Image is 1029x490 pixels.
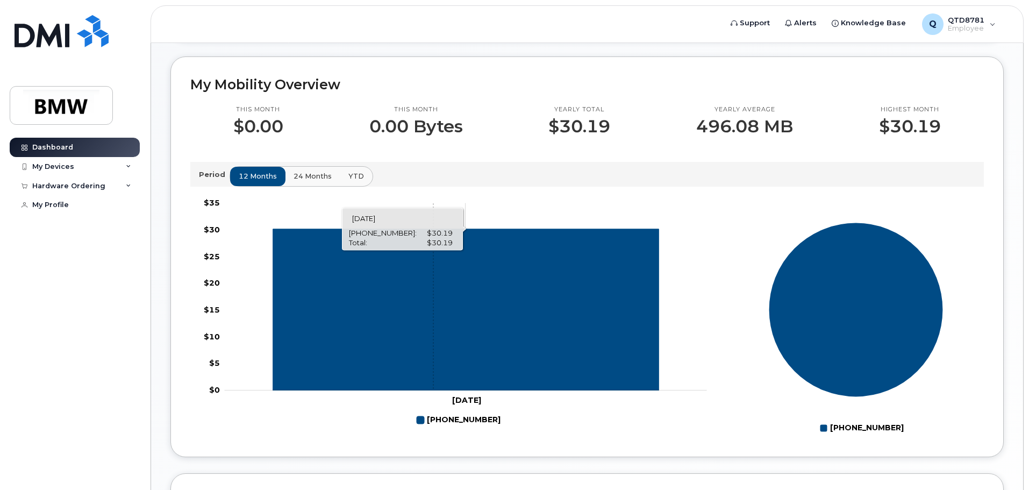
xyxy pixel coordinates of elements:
[417,411,501,429] g: 864-386-6514
[417,411,501,429] g: Legend
[914,13,1003,35] div: QTD8781
[348,171,364,181] span: YTD
[233,117,283,136] p: $0.00
[794,18,817,29] span: Alerts
[199,169,230,180] p: Period
[204,198,707,429] g: Chart
[204,198,220,208] tspan: $35
[204,278,220,288] tspan: $20
[982,443,1021,482] iframe: Messenger Launcher
[209,358,220,368] tspan: $5
[294,171,332,181] span: 24 months
[929,18,937,31] span: Q
[204,305,220,315] tspan: $15
[696,117,793,136] p: 496.08 MB
[209,385,220,395] tspan: $0
[824,12,913,34] a: Knowledge Base
[841,18,906,29] span: Knowledge Base
[548,105,610,114] p: Yearly total
[204,224,220,234] tspan: $30
[740,18,770,29] span: Support
[948,24,984,33] span: Employee
[204,251,220,261] tspan: $25
[948,16,984,24] span: QTD8781
[233,105,283,114] p: This month
[769,222,944,397] g: Series
[273,229,659,390] g: 864-386-6514
[777,12,824,34] a: Alerts
[548,117,610,136] p: $30.19
[369,105,463,114] p: This month
[769,222,944,437] g: Chart
[820,419,904,437] g: Legend
[190,76,984,93] h2: My Mobility Overview
[696,105,793,114] p: Yearly average
[879,117,941,136] p: $30.19
[879,105,941,114] p: Highest month
[723,12,777,34] a: Support
[204,331,220,341] tspan: $10
[452,395,481,405] tspan: [DATE]
[369,117,463,136] p: 0.00 Bytes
